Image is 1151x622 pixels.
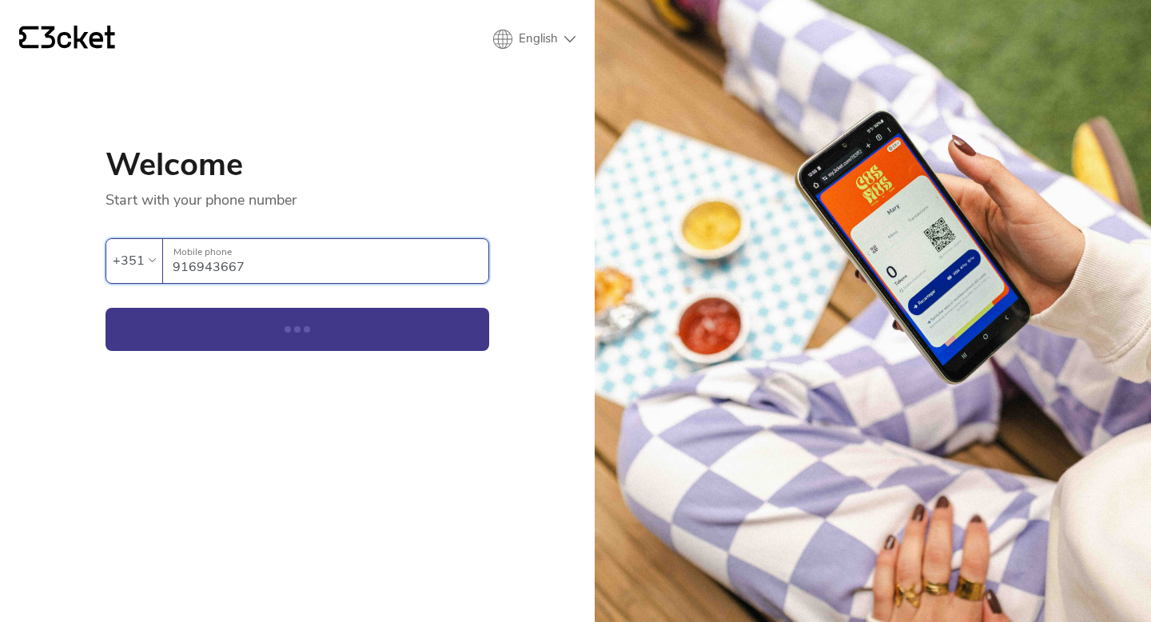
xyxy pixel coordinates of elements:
[19,26,38,49] g: {' '}
[113,249,145,273] div: +351
[19,26,115,53] a: {' '}
[106,149,489,181] h1: Welcome
[163,239,488,265] label: Mobile phone
[173,239,488,283] input: Mobile phone
[106,308,489,351] button: Continue
[106,181,489,209] p: Start with your phone number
